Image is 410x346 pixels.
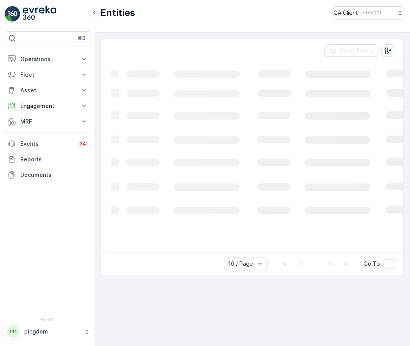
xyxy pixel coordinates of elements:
a: Events34 [5,136,91,152]
p: Clear Filters [340,47,374,55]
p: ( +03:00 ) [361,10,381,16]
p: Reports [20,155,88,163]
button: Clear Filters [324,44,378,57]
p: Entities [100,7,135,19]
p: Asset [20,86,75,94]
button: Engagement [5,98,91,114]
p: 34 [80,141,86,147]
p: ⌘B [78,35,86,41]
p: Documents [20,171,88,179]
p: Fleet [20,71,75,79]
button: PPpingdom [5,323,91,340]
img: logo [5,6,20,22]
div: PP [7,325,19,338]
img: logo_light-DOdMpM7g.png [23,6,56,22]
a: Documents [5,167,91,183]
p: pingdom [24,328,80,335]
button: QA Client(+03:00) [333,6,404,19]
p: Operations [20,55,75,63]
p: QA Client [333,9,358,17]
button: Operations [5,51,91,67]
p: MRF [20,118,75,125]
p: Events [20,140,73,148]
span: v 1.48.1 [5,317,91,322]
a: Reports [5,152,91,167]
button: Asset [5,83,91,98]
button: MRF [5,114,91,129]
p: Engagement [20,102,75,110]
button: Fleet [5,67,91,83]
span: Go To [364,260,380,268]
